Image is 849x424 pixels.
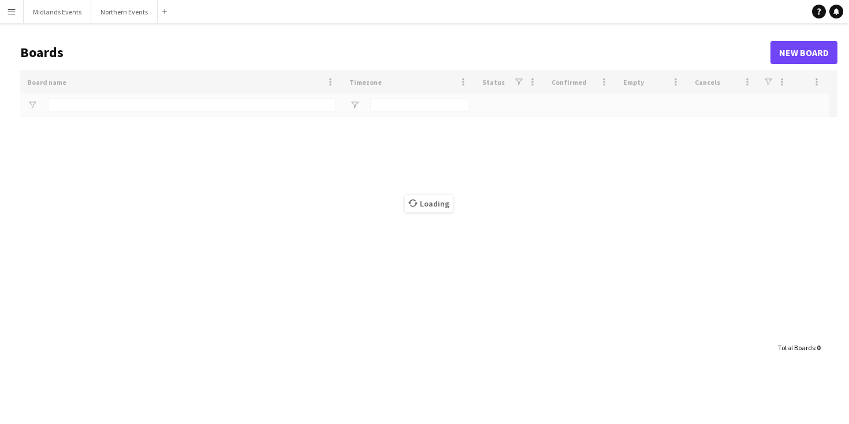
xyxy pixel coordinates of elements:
[405,195,453,212] span: Loading
[24,1,91,23] button: Midlands Events
[778,336,820,359] div: :
[817,343,820,352] span: 0
[770,41,837,64] a: New Board
[778,343,815,352] span: Total Boards
[91,1,158,23] button: Northern Events
[20,44,770,61] h1: Boards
